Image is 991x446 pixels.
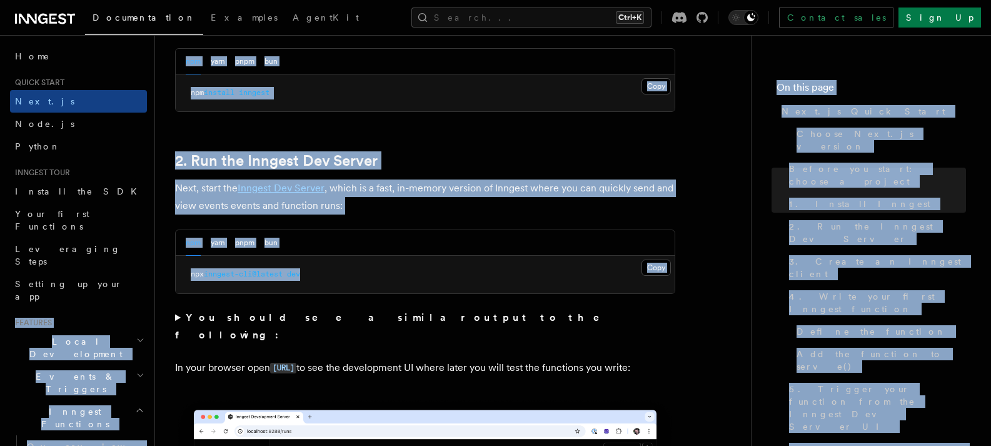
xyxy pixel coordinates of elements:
[10,400,147,435] button: Inngest Functions
[792,123,966,158] a: Choose Next.js version
[211,13,278,23] span: Examples
[784,215,966,250] a: 2. Run the Inngest Dev Server
[728,10,758,25] button: Toggle dark mode
[270,362,296,373] a: [URL]
[792,343,966,378] a: Add the function to serve()
[789,220,966,245] span: 2. Run the Inngest Dev Server
[10,45,147,68] a: Home
[779,8,893,28] a: Contact sales
[10,335,136,360] span: Local Development
[15,209,89,231] span: Your first Functions
[239,88,269,97] span: inngest
[898,8,981,28] a: Sign Up
[784,378,966,438] a: 5. Trigger your function from the Inngest Dev Server UI
[789,198,930,210] span: 1. Install Inngest
[203,4,285,34] a: Examples
[784,250,966,285] a: 3. Create an Inngest client
[10,238,147,273] a: Leveraging Steps
[10,365,147,400] button: Events & Triggers
[789,255,966,280] span: 3. Create an Inngest client
[15,244,121,266] span: Leveraging Steps
[175,152,378,170] a: 2. Run the Inngest Dev Server
[287,270,300,278] span: dev
[191,270,204,278] span: npx
[238,182,324,194] a: Inngest Dev Server
[15,96,74,106] span: Next.js
[10,318,52,328] span: Features
[175,309,675,344] summary: You should see a similar output to the following:
[10,370,136,395] span: Events & Triggers
[204,88,234,97] span: install
[784,158,966,193] a: Before you start: choose a project
[285,4,366,34] a: AgentKit
[797,348,966,373] span: Add the function to serve()
[10,405,135,430] span: Inngest Functions
[777,100,966,123] a: Next.js Quick Start
[10,330,147,365] button: Local Development
[85,4,203,35] a: Documentation
[235,230,254,256] button: pnpm
[15,279,123,302] span: Setting up your app
[270,363,296,373] code: [URL]
[789,163,966,188] span: Before you start: choose a project
[191,88,204,97] span: npm
[784,193,966,215] a: 1. Install Inngest
[784,285,966,320] a: 4. Write your first Inngest function
[10,203,147,238] a: Your first Functions
[10,180,147,203] a: Install the SDK
[797,128,966,153] span: Choose Next.js version
[411,8,651,28] button: Search...Ctrl+K
[264,230,278,256] button: bun
[782,105,945,118] span: Next.js Quick Start
[616,11,644,24] kbd: Ctrl+K
[15,119,74,129] span: Node.js
[641,260,671,276] button: Copy
[175,312,617,341] strong: You should see a similar output to the following:
[10,78,64,88] span: Quick start
[797,325,946,338] span: Define the function
[10,90,147,113] a: Next.js
[10,113,147,135] a: Node.js
[93,13,196,23] span: Documentation
[211,230,225,256] button: yarn
[175,359,675,377] p: In your browser open to see the development UI where later you will test the functions you write:
[641,78,671,94] button: Copy
[186,230,201,256] button: npm
[15,186,144,196] span: Install the SDK
[789,290,966,315] span: 4. Write your first Inngest function
[204,270,283,278] span: inngest-cli@latest
[10,273,147,308] a: Setting up your app
[10,168,70,178] span: Inngest tour
[792,320,966,343] a: Define the function
[777,80,966,100] h4: On this page
[264,49,278,74] button: bun
[789,383,966,433] span: 5. Trigger your function from the Inngest Dev Server UI
[293,13,359,23] span: AgentKit
[15,50,50,63] span: Home
[186,49,201,74] button: npm
[10,135,147,158] a: Python
[235,49,254,74] button: pnpm
[15,141,61,151] span: Python
[175,180,675,215] p: Next, start the , which is a fast, in-memory version of Inngest where you can quickly send and vi...
[211,49,225,74] button: yarn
